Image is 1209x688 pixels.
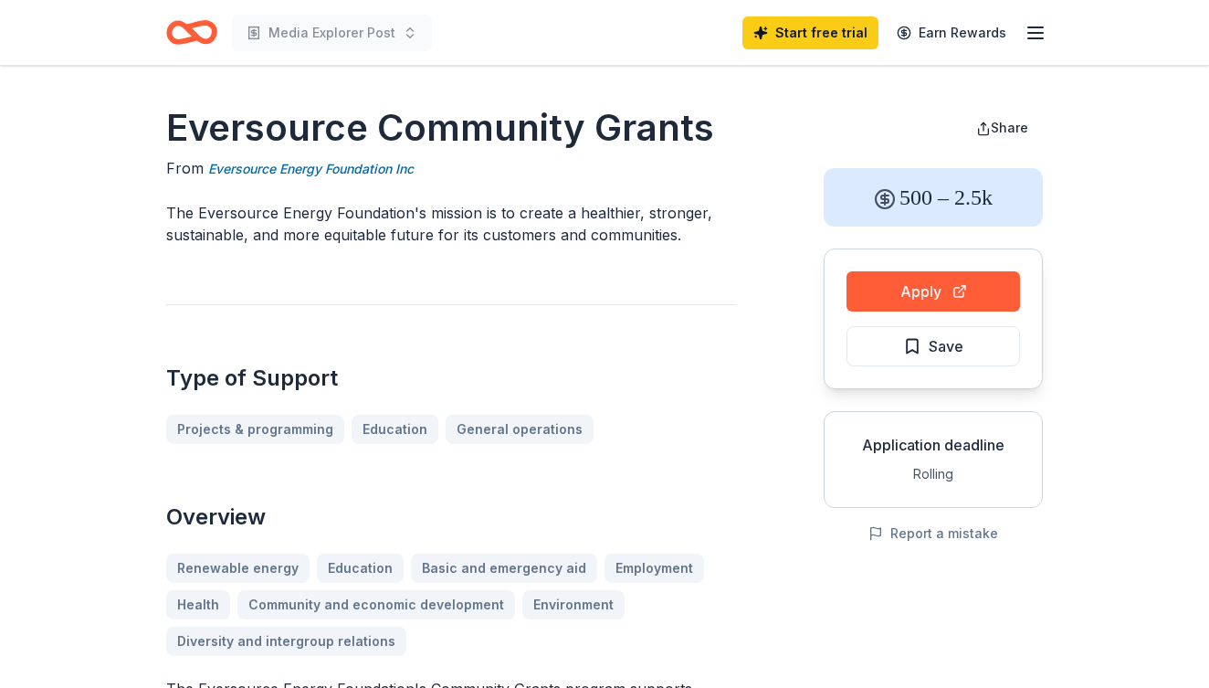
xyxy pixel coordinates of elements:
[166,202,736,246] p: The Eversource Energy Foundation's mission is to create a healthier, stronger, sustainable, and m...
[166,157,736,180] div: From
[166,503,736,532] h2: Overview
[839,463,1027,485] div: Rolling
[232,15,432,51] button: Media Explorer Post
[166,11,217,54] a: Home
[991,120,1028,135] span: Share
[742,16,878,49] a: Start free trial
[446,415,594,444] a: General operations
[268,22,395,44] span: Media Explorer Post
[208,158,414,180] a: Eversource Energy Foundation Inc
[166,102,736,153] h1: Eversource Community Grants
[929,334,963,358] span: Save
[868,523,998,545] button: Report a mistake
[352,415,438,444] a: Education
[166,415,344,444] a: Projects & programming
[846,326,1020,366] button: Save
[839,434,1027,456] div: Application deadline
[886,16,1017,49] a: Earn Rewards
[824,168,1043,227] div: 500 – 2.5k
[962,110,1043,146] button: Share
[166,364,736,393] h2: Type of Support
[846,271,1020,312] button: Apply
